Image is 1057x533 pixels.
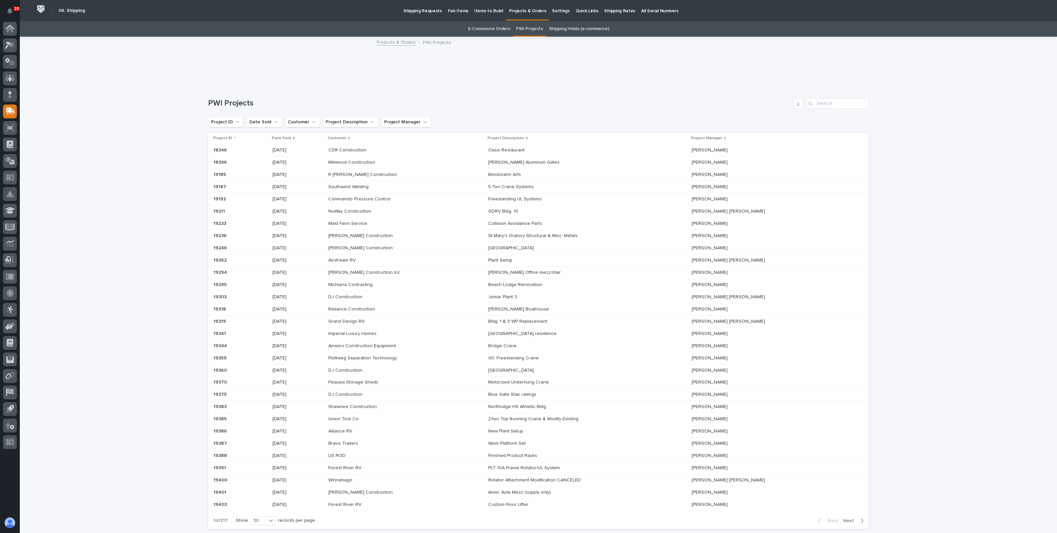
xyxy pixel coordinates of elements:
[328,293,364,300] p: DJ Construction
[8,8,17,19] div: Notifications24
[692,330,729,337] p: [PERSON_NAME]
[328,330,378,337] p: Imperial Luxury Homes
[328,427,353,434] p: Alliance RV
[208,156,869,169] tr: 1839618396 [DATE]Millwood ConstructionMillwood Construction [PERSON_NAME] Aluminum Gates[PERSON_N...
[692,354,729,361] p: [PERSON_NAME]
[273,490,323,495] p: [DATE]
[273,416,323,422] p: [DATE]
[273,319,323,324] p: [DATE]
[273,355,323,361] p: [DATE]
[58,8,85,14] h2: 06. Shipping
[692,293,766,300] p: [PERSON_NAME] [PERSON_NAME]
[273,380,323,385] p: [DATE]
[213,207,226,214] p: 19211
[208,486,869,499] tr: 1940119401 [DATE][PERSON_NAME] Construction[PERSON_NAME] Construction Amer. Axle Mezz (supply onl...
[208,352,869,364] tr: 1935919359 [DATE]Flottweg Separation TechnologyFlottweg Separation Technology 90' Freestanding Cr...
[272,135,291,142] p: Date Sold
[213,390,228,397] p: 19375
[213,268,228,275] p: 19294
[488,207,520,214] p: GDRV Bldg. 10
[251,517,267,524] div: 30
[208,279,869,291] tr: 1929519295 [DATE]Michiana ContractingMichiana Contracting Beach Lodge RenovationBeach Lodge Renov...
[273,245,323,251] p: [DATE]
[328,501,363,508] p: Forest River RV
[208,254,869,266] tr: 1926219262 [DATE]Airstream RVAirstream RV Plant SetupPlant Setup [PERSON_NAME] [PERSON_NAME][PERS...
[208,266,869,279] tr: 1929419294 [DATE][PERSON_NAME] Construction Inc[PERSON_NAME] Construction Inc [PERSON_NAME] Offic...
[328,220,369,226] p: Mast Farm Service
[328,476,354,483] p: Winnebago
[692,439,729,446] p: [PERSON_NAME]
[213,146,228,153] p: 18346
[488,232,579,239] p: St Mary's Oratory Structural & Misc. Metals
[213,305,227,312] p: 19318
[692,281,729,288] p: [PERSON_NAME]
[692,268,729,275] p: [PERSON_NAME]
[328,171,398,178] p: R [PERSON_NAME] Construction
[328,488,394,495] p: [PERSON_NAME] Construction
[488,281,544,288] p: Beach Lodge Renovation
[208,99,790,108] h1: PWI Projects
[692,146,729,153] p: [PERSON_NAME]
[841,518,869,524] button: Next
[208,437,869,450] tr: 1938719387 [DATE]Bravo TrailersBravo Trailers Work Platform SetWork Platform Set [PERSON_NAME][PE...
[692,403,729,410] p: [PERSON_NAME]
[692,207,766,214] p: [PERSON_NAME] [PERSON_NAME]
[208,413,869,425] tr: 1938519385 [DATE]Union Tool CoUnion Tool Co 2-ton Top Running Crane & Modify Existing2-ton Top Ru...
[806,98,869,109] input: Search
[692,452,729,459] p: [PERSON_NAME]
[692,342,729,349] p: [PERSON_NAME]
[273,331,323,337] p: [DATE]
[273,282,323,288] p: [DATE]
[488,403,547,410] p: Northridge HS Athletic Bldg
[328,342,397,349] p: Airworx Construction Equipment
[488,476,582,483] p: Rotator Attachment Modification CANCELED
[208,242,869,254] tr: 1924619246 [DATE][PERSON_NAME] Construction[PERSON_NAME] Construction [GEOGRAPHIC_DATA][GEOGRAPHI...
[208,315,869,327] tr: 1931919319 [DATE]Grand Design RVGrand Design RV Bldg. 1 & 3 WP ReplacementBldg. 1 & 3 WP Replacem...
[692,427,729,434] p: [PERSON_NAME]
[328,452,347,459] p: US ROD
[692,317,766,324] p: [PERSON_NAME] [PERSON_NAME]
[273,196,323,202] p: [DATE]
[213,183,228,190] p: 19187
[35,3,47,15] img: Workspace Logo
[488,220,543,226] p: Collision Avoidance Parts
[273,465,323,471] p: [DATE]
[273,172,323,178] p: [DATE]
[213,342,228,349] p: 19344
[328,403,378,410] p: Shawnee Construction
[328,378,380,385] p: Pequea Storage Sheds
[488,452,538,459] p: Finished Product Racks
[488,464,561,471] p: PLT 10A Frame Rotator/UL System
[692,244,729,251] p: [PERSON_NAME]
[208,340,869,352] tr: 1934419344 [DATE]Airworx Construction EquipmentAirworx Construction Equipment Bridge CraneBridge ...
[488,415,580,422] p: 2-ton Top Running Crane & Modify Existing
[273,368,323,373] p: [DATE]
[328,158,377,165] p: Millwood Construction
[824,518,838,524] span: Back
[273,184,323,190] p: [DATE]
[692,415,729,422] p: [PERSON_NAME]
[208,205,869,218] tr: 1921119211 [DATE]NuWay ConstructionNuWay Construction GDRV Bldg. 10GDRV Bldg. 10 [PERSON_NAME] [P...
[208,181,869,193] tr: 1918719187 [DATE]Southwest WeldingSouthwest Welding 5-Ton Crane Systems5-Ton Crane Systems [PERSO...
[208,291,869,303] tr: 1930319303 [DATE]DJ ConstructionDJ Construction Jomar Plant 3Jomar Plant 3 [PERSON_NAME] [PERSON_...
[208,303,869,315] tr: 1931819318 [DATE]Reliance ConstructionReliance Construction [PERSON_NAME] Boathouse[PERSON_NAME] ...
[488,171,522,178] p: Beickmann Arts
[213,439,228,446] p: 19387
[3,4,17,18] button: Notifications
[692,305,729,312] p: [PERSON_NAME]
[208,218,869,230] tr: 1923319233 [DATE]Mast Farm ServiceMast Farm Service Collision Avoidance PartsCollision Avoidance ...
[328,366,364,373] p: DJ Construction
[285,117,320,127] button: Customer
[328,317,366,324] p: Grand Design RV
[488,427,525,434] p: New Plant Setup
[273,258,323,263] p: [DATE]
[213,244,228,251] p: 19246
[488,305,550,312] p: [PERSON_NAME] Boathouse
[328,281,374,288] p: Michiana Contracting
[213,476,229,483] p: 19400
[692,488,729,495] p: [PERSON_NAME]
[323,117,379,127] button: Project Description
[273,147,323,153] p: [DATE]
[328,439,359,446] p: Bravo Trailers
